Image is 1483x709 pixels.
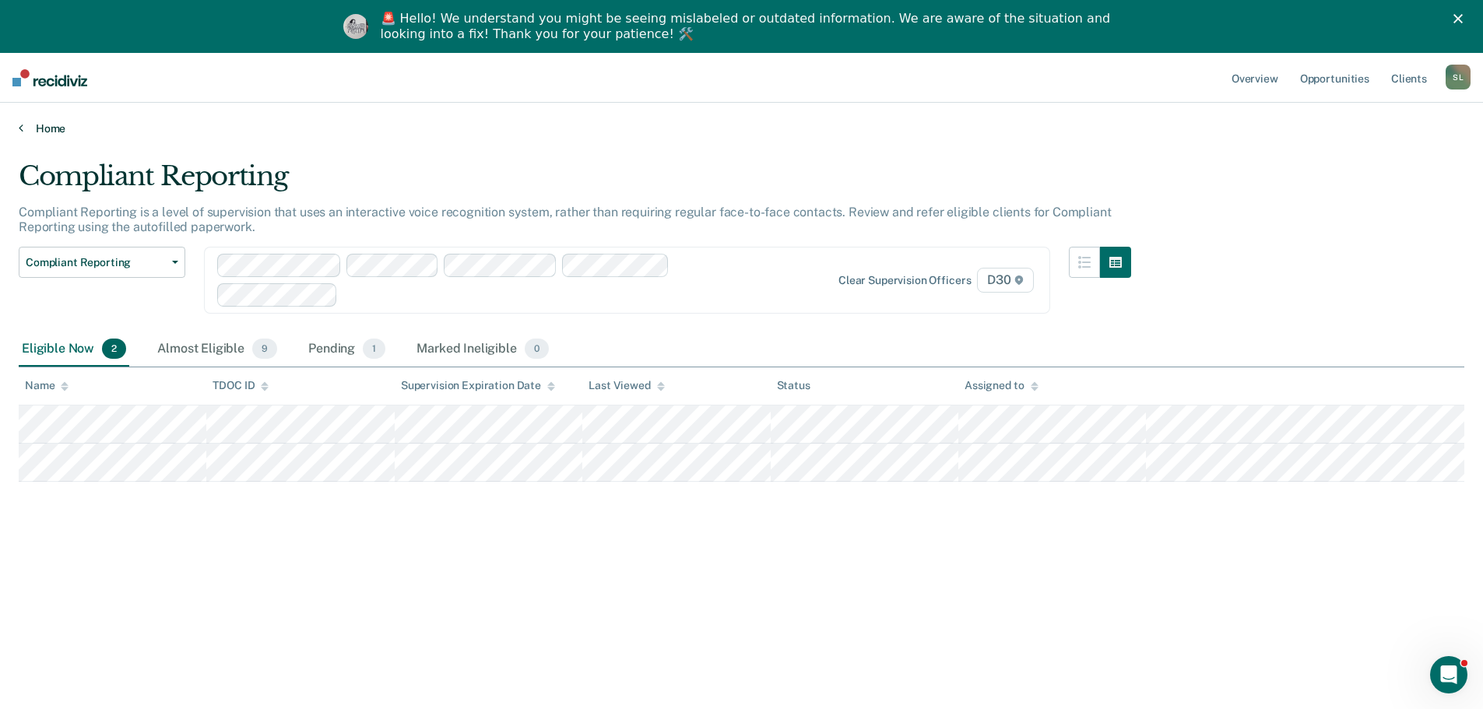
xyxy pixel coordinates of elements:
[19,247,185,278] button: Compliant Reporting
[977,268,1033,293] span: D30
[252,339,277,359] span: 9
[19,205,1111,234] p: Compliant Reporting is a level of supervision that uses an interactive voice recognition system, ...
[413,332,552,367] div: Marked Ineligible0
[19,332,129,367] div: Eligible Now2
[19,121,1464,135] a: Home
[838,274,971,287] div: Clear supervision officers
[26,256,166,269] span: Compliant Reporting
[965,379,1038,392] div: Assigned to
[102,339,126,359] span: 2
[525,339,549,359] span: 0
[777,379,810,392] div: Status
[343,14,368,39] img: Profile image for Kim
[25,379,69,392] div: Name
[1430,656,1467,693] iframe: Intercom live chat
[401,379,555,392] div: Supervision Expiration Date
[1453,14,1469,23] div: Close
[213,379,269,392] div: TDOC ID
[1228,53,1281,103] a: Overview
[1388,53,1430,103] a: Clients
[363,339,385,359] span: 1
[154,332,280,367] div: Almost Eligible9
[589,379,664,392] div: Last Viewed
[19,160,1131,205] div: Compliant Reporting
[12,69,87,86] img: Recidiviz
[1446,65,1471,90] div: S L
[1297,53,1372,103] a: Opportunities
[381,11,1116,42] div: 🚨 Hello! We understand you might be seeing mislabeled or outdated information. We are aware of th...
[1446,65,1471,90] button: SL
[305,332,388,367] div: Pending1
